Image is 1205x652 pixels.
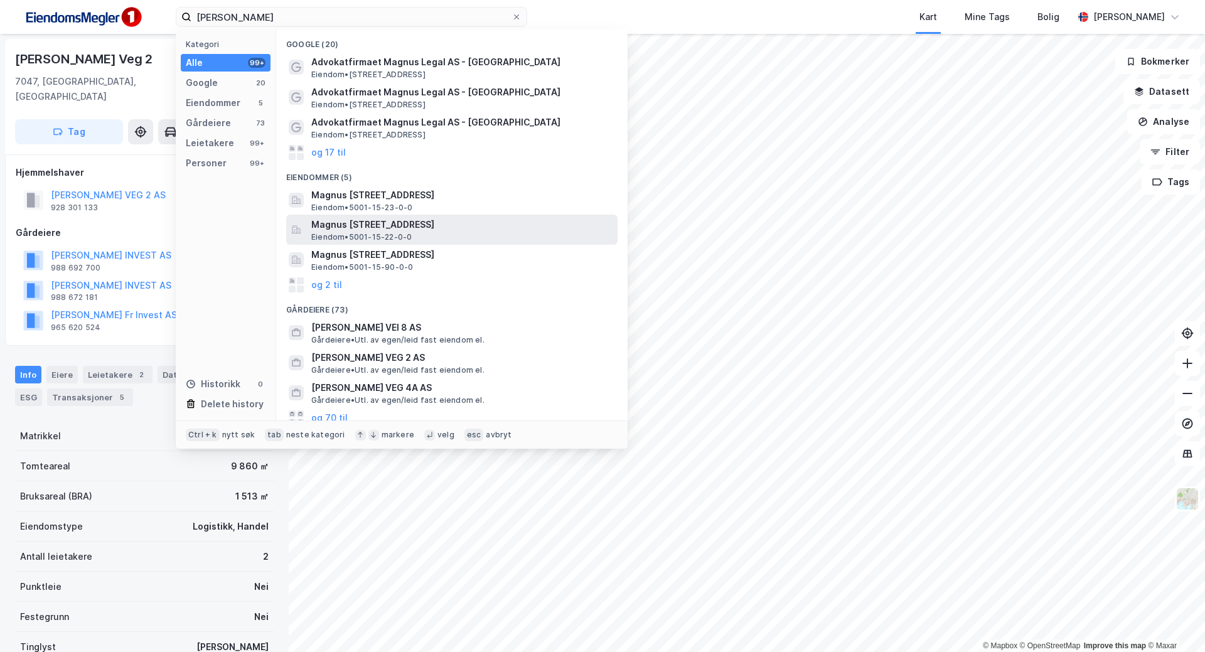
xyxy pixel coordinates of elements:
[1093,9,1165,24] div: [PERSON_NAME]
[158,366,205,383] div: Datasett
[965,9,1010,24] div: Mine Tags
[311,247,613,262] span: Magnus [STREET_ADDRESS]
[20,519,83,534] div: Eiendomstype
[311,115,613,130] span: Advokatfirmaet Magnus Legal AS - [GEOGRAPHIC_DATA]
[51,292,98,302] div: 988 672 181
[20,3,146,31] img: F4PB6Px+NJ5v8B7XTbfpPpyloAAAAASUVORK5CYII=
[311,365,485,375] span: Gårdeiere • Utl. av egen/leid fast eiendom el.
[1127,109,1200,134] button: Analyse
[311,380,613,395] span: [PERSON_NAME] VEG 4A AS
[20,489,92,504] div: Bruksareal (BRA)
[311,70,426,80] span: Eiendom • [STREET_ADDRESS]
[311,335,485,345] span: Gårdeiere • Utl. av egen/leid fast eiendom el.
[311,203,412,213] span: Eiendom • 5001-15-23-0-0
[311,410,348,425] button: og 70 til
[311,217,613,232] span: Magnus [STREET_ADDRESS]
[83,366,153,383] div: Leietakere
[311,145,346,160] button: og 17 til
[311,232,412,242] span: Eiendom • 5001-15-22-0-0
[47,388,133,406] div: Transaksjoner
[15,49,155,69] div: [PERSON_NAME] Veg 2
[255,379,265,389] div: 0
[15,366,41,383] div: Info
[46,366,78,383] div: Eiere
[1020,641,1081,650] a: OpenStreetMap
[20,429,61,444] div: Matrikkel
[186,115,231,131] div: Gårdeiere
[1084,641,1146,650] a: Improve this map
[1142,592,1205,652] iframe: Chat Widget
[16,165,273,180] div: Hjemmelshaver
[1142,592,1205,652] div: Kontrollprogram for chat
[311,277,342,292] button: og 2 til
[254,579,269,594] div: Nei
[382,430,414,440] div: markere
[51,203,98,213] div: 928 301 133
[231,459,269,474] div: 9 860 ㎡
[311,395,485,405] span: Gårdeiere • Utl. av egen/leid fast eiendom el.
[235,489,269,504] div: 1 513 ㎡
[186,55,203,70] div: Alle
[1123,79,1200,104] button: Datasett
[51,263,100,273] div: 988 692 700
[135,368,147,381] div: 2
[248,158,265,168] div: 99+
[186,136,234,151] div: Leietakere
[311,85,613,100] span: Advokatfirmaet Magnus Legal AS - [GEOGRAPHIC_DATA]
[1140,139,1200,164] button: Filter
[15,388,42,406] div: ESG
[115,391,128,403] div: 5
[254,609,269,624] div: Nei
[15,119,123,144] button: Tag
[311,188,613,203] span: Magnus [STREET_ADDRESS]
[437,430,454,440] div: velg
[20,549,92,564] div: Antall leietakere
[186,377,240,392] div: Historikk
[186,95,240,110] div: Eiendommer
[1142,169,1200,195] button: Tags
[983,641,1017,650] a: Mapbox
[255,98,265,108] div: 5
[276,29,628,52] div: Google (20)
[186,75,218,90] div: Google
[263,549,269,564] div: 2
[311,350,613,365] span: [PERSON_NAME] VEG 2 AS
[186,429,220,441] div: Ctrl + k
[1037,9,1059,24] div: Bolig
[311,100,426,110] span: Eiendom • [STREET_ADDRESS]
[186,40,270,49] div: Kategori
[20,459,70,474] div: Tomteareal
[20,609,69,624] div: Festegrunn
[286,430,345,440] div: neste kategori
[311,130,426,140] span: Eiendom • [STREET_ADDRESS]
[255,78,265,88] div: 20
[193,519,269,534] div: Logistikk, Handel
[265,429,284,441] div: tab
[311,320,613,335] span: [PERSON_NAME] VEI 8 AS
[51,323,100,333] div: 965 620 524
[311,262,413,272] span: Eiendom • 5001-15-90-0-0
[1115,49,1200,74] button: Bokmerker
[1176,487,1199,511] img: Z
[20,579,62,594] div: Punktleie
[16,225,273,240] div: Gårdeiere
[248,138,265,148] div: 99+
[919,9,937,24] div: Kart
[311,55,613,70] span: Advokatfirmaet Magnus Legal AS - [GEOGRAPHIC_DATA]
[248,58,265,68] div: 99+
[186,156,227,171] div: Personer
[191,8,511,26] input: Søk på adresse, matrikkel, gårdeiere, leietakere eller personer
[15,74,178,104] div: 7047, [GEOGRAPHIC_DATA], [GEOGRAPHIC_DATA]
[255,118,265,128] div: 73
[486,430,511,440] div: avbryt
[464,429,484,441] div: esc
[201,397,264,412] div: Delete history
[276,295,628,318] div: Gårdeiere (73)
[276,163,628,185] div: Eiendommer (5)
[222,430,255,440] div: nytt søk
